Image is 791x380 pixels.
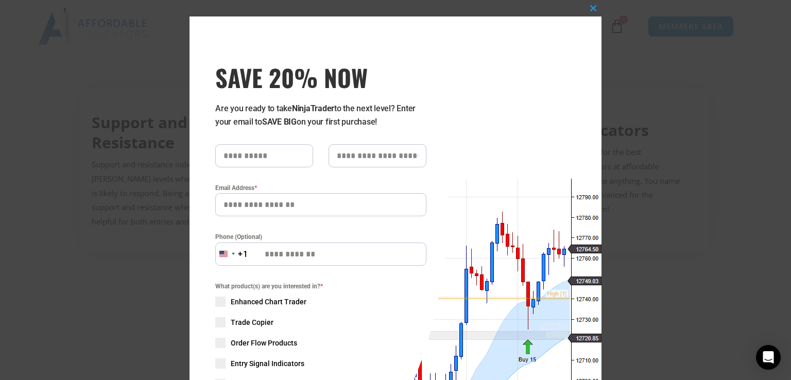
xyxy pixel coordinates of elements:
label: Enhanced Chart Trader [215,297,426,307]
strong: SAVE BIG [262,117,297,127]
label: Entry Signal Indicators [215,358,426,369]
label: Trade Copier [215,317,426,327]
span: Enhanced Chart Trader [231,297,306,307]
span: Trade Copier [231,317,273,327]
div: Open Intercom Messenger [756,345,781,370]
span: Order Flow Products [231,338,297,348]
span: SAVE 20% NOW [215,63,426,92]
strong: NinjaTrader [292,103,334,113]
label: Order Flow Products [215,338,426,348]
span: What product(s) are you interested in? [215,281,426,291]
button: Selected country [215,243,248,266]
span: Entry Signal Indicators [231,358,304,369]
label: Phone (Optional) [215,232,426,242]
label: Email Address [215,183,426,193]
p: Are you ready to take to the next level? Enter your email to on your first purchase! [215,102,426,129]
div: +1 [238,248,248,261]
